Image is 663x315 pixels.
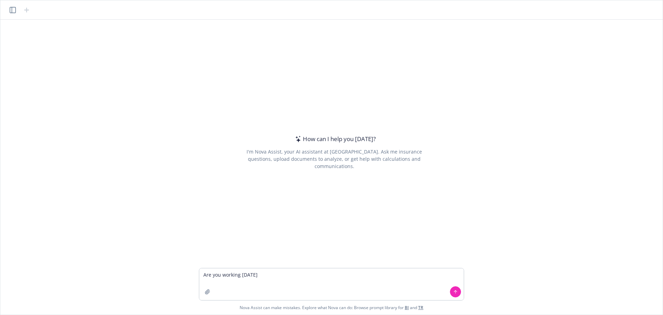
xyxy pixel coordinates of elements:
a: BI [405,305,409,311]
span: Nova Assist can make mistakes. Explore what Nova can do: Browse prompt library for and [240,300,423,315]
div: I'm Nova Assist, your AI assistant at [GEOGRAPHIC_DATA]. Ask me insurance questions, upload docum... [237,148,431,170]
div: How can I help you [DATE]? [293,135,376,143]
a: TR [418,305,423,311]
textarea: Are you working [DATE] [199,268,464,300]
